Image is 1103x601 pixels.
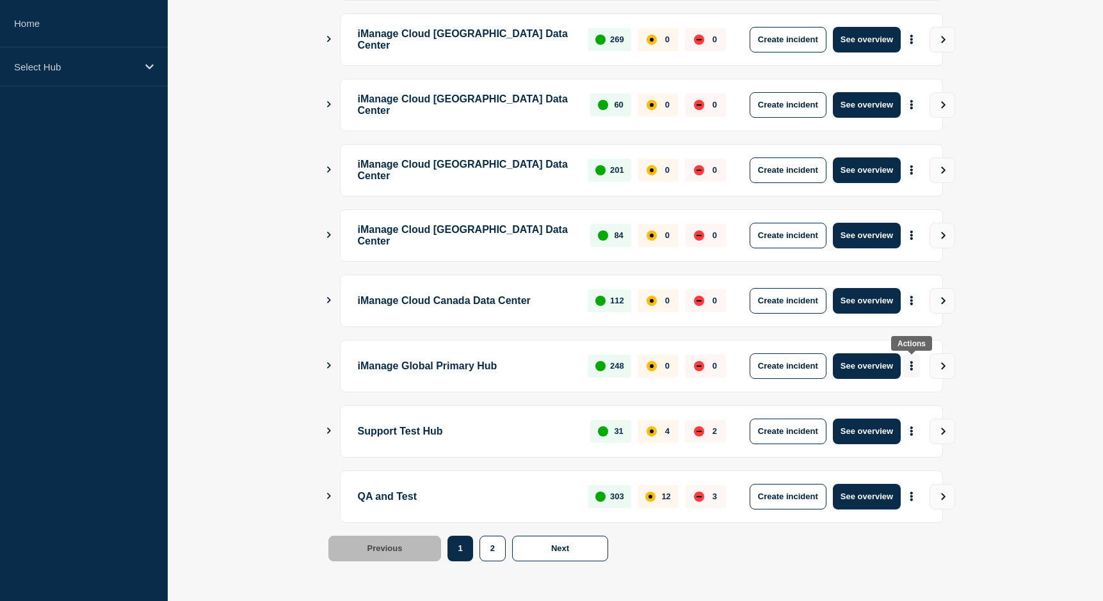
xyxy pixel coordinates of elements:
div: up [595,361,606,371]
p: 60 [614,100,623,109]
div: down [694,492,704,502]
span: Next [551,543,569,553]
button: See overview [833,223,901,248]
div: affected [647,230,657,241]
div: up [595,296,606,306]
p: iManage Cloud [GEOGRAPHIC_DATA] Data Center [358,27,574,52]
p: 269 [610,35,624,44]
button: View [930,353,955,379]
button: 2 [479,536,506,561]
p: 84 [614,230,623,240]
p: 0 [665,361,670,371]
p: 0 [665,35,670,44]
p: 248 [610,361,624,371]
p: 4 [665,426,670,436]
button: 1 [447,536,472,561]
button: Show Connected Hubs [326,426,332,436]
div: down [694,165,704,175]
button: More actions [903,158,920,182]
p: 0 [665,296,670,305]
p: 0 [665,165,670,175]
div: up [598,100,608,110]
button: More actions [903,485,920,508]
button: Previous [328,536,442,561]
p: iManage Cloud [GEOGRAPHIC_DATA] Data Center [358,92,576,118]
p: 0 [713,230,717,240]
button: Show Connected Hubs [326,492,332,501]
span: Previous [367,543,403,553]
p: 0 [665,100,670,109]
div: affected [647,165,657,175]
button: More actions [903,93,920,116]
p: 201 [610,165,624,175]
p: 0 [713,35,717,44]
button: View [930,288,955,314]
button: More actions [903,354,920,378]
button: Show Connected Hubs [326,100,332,109]
button: More actions [903,289,920,312]
button: View [930,223,955,248]
div: down [694,426,704,437]
div: down [694,230,704,241]
p: Select Hub [14,61,137,72]
button: Create incident [750,288,826,314]
button: Create incident [750,157,826,183]
div: Actions [898,339,926,348]
button: More actions [903,28,920,51]
div: up [595,165,606,175]
div: down [694,361,704,371]
button: View [930,27,955,52]
div: up [598,230,608,241]
button: Create incident [750,27,826,52]
p: 303 [610,492,624,501]
button: Create incident [750,223,826,248]
div: down [694,296,704,306]
div: up [598,426,608,437]
button: Show Connected Hubs [326,230,332,240]
div: affected [647,426,657,437]
button: Show Connected Hubs [326,165,332,175]
p: iManage Cloud [GEOGRAPHIC_DATA] Data Center [358,157,574,183]
button: More actions [903,223,920,247]
button: See overview [833,157,901,183]
p: 0 [665,230,670,240]
p: 0 [713,165,717,175]
div: down [694,35,704,45]
p: QA and Test [358,484,574,509]
button: View [930,92,955,118]
p: 12 [661,492,670,501]
div: affected [647,35,657,45]
button: Create incident [750,92,826,118]
button: View [930,484,955,509]
div: affected [647,296,657,306]
button: See overview [833,353,901,379]
div: affected [647,361,657,371]
p: 0 [713,100,717,109]
p: 2 [713,426,717,436]
p: 112 [610,296,624,305]
p: 0 [713,296,717,305]
p: 0 [713,361,717,371]
button: See overview [833,419,901,444]
div: up [595,492,606,502]
button: See overview [833,288,901,314]
button: Create incident [750,484,826,509]
p: 3 [713,492,717,501]
p: iManage Cloud Canada Data Center [358,288,574,314]
button: Create incident [750,419,826,444]
div: up [595,35,606,45]
button: Show Connected Hubs [326,361,332,371]
p: Support Test Hub [358,419,576,444]
button: See overview [833,484,901,509]
button: Next [512,536,608,561]
button: View [930,419,955,444]
button: See overview [833,27,901,52]
button: View [930,157,955,183]
p: 31 [614,426,623,436]
button: Create incident [750,353,826,379]
button: More actions [903,419,920,443]
div: down [694,100,704,110]
div: affected [647,100,657,110]
div: affected [645,492,656,502]
p: iManage Cloud [GEOGRAPHIC_DATA] Data Center [358,223,576,248]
